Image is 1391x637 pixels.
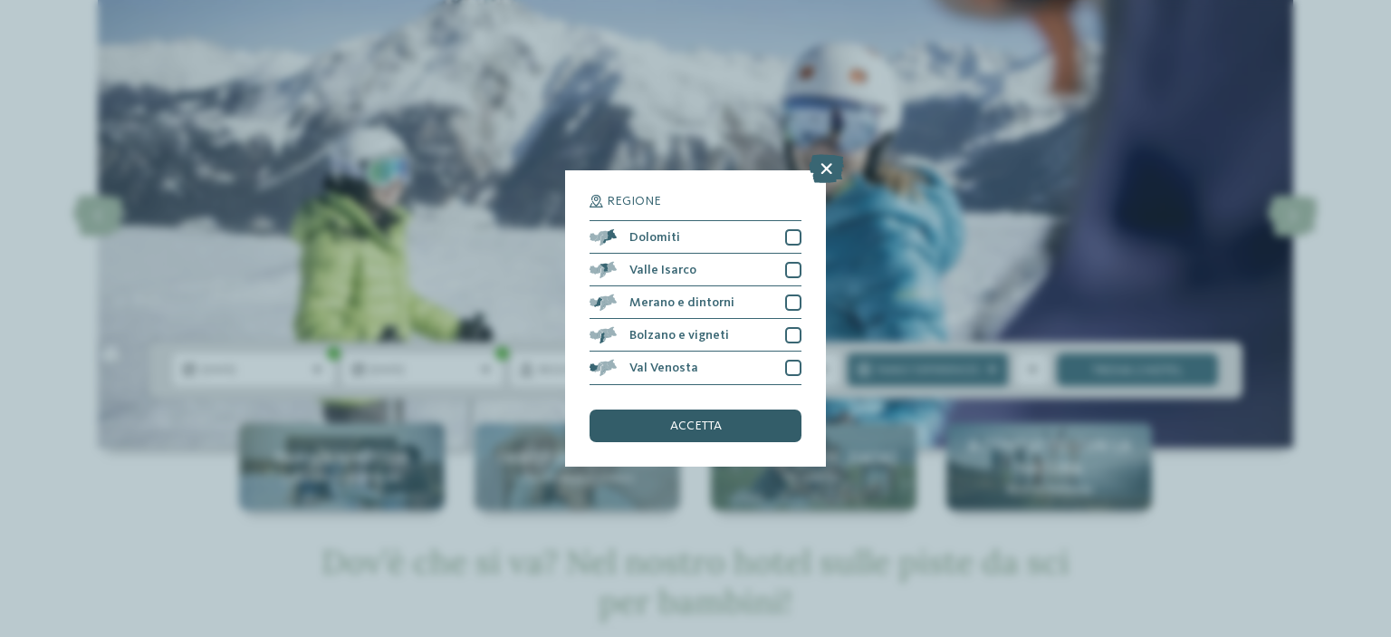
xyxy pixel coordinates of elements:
span: Dolomiti [629,231,680,244]
span: Val Venosta [629,362,698,374]
span: Valle Isarco [629,264,696,276]
span: Merano e dintorni [629,296,734,309]
span: Regione [607,195,661,208]
span: Bolzano e vigneti [629,329,729,342]
span: accetta [670,420,722,432]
